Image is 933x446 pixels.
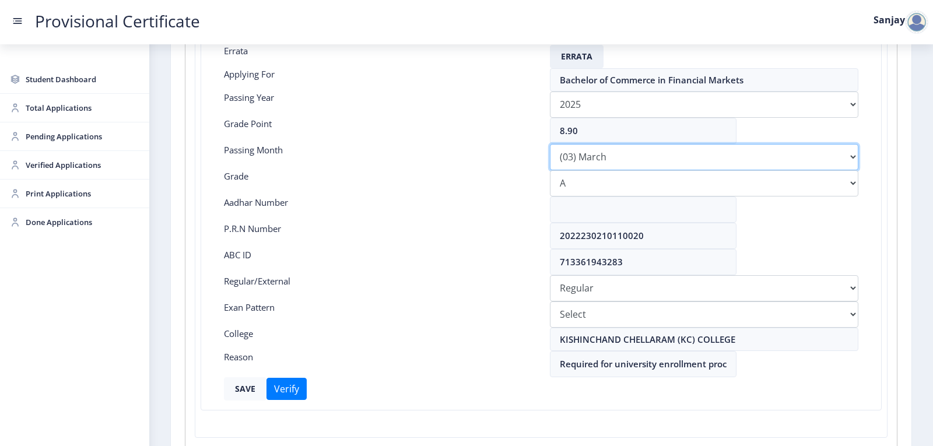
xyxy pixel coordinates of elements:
div: ABC ID [215,249,541,275]
input: Select College Name [550,68,858,92]
span: Print Applications [26,187,140,201]
span: Pending Applications [26,129,140,143]
a: Provisional Certificate [23,15,212,27]
div: Passing Month [215,144,541,170]
button: SAVE [224,377,266,401]
span: Verified Applications [26,158,140,172]
div: College [215,328,541,351]
button: Errata [550,45,604,68]
div: Regular/External [215,275,541,301]
div: P.R.N Number [215,223,541,249]
span: Total Applications [26,101,140,115]
span: Done Applications [26,215,140,229]
div: Grade Point [215,118,541,144]
button: Verify [266,378,307,400]
input: Select College Name [550,328,858,351]
label: Sanjay [874,15,905,24]
div: Reason [215,351,541,377]
div: Aadhar Number [215,196,541,223]
div: Errata [215,45,541,68]
div: Exan Pattern [215,301,541,328]
div: Grade [215,170,541,196]
span: Student Dashboard [26,72,140,86]
div: Applying For [215,68,541,92]
div: Passing Year [215,92,541,118]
